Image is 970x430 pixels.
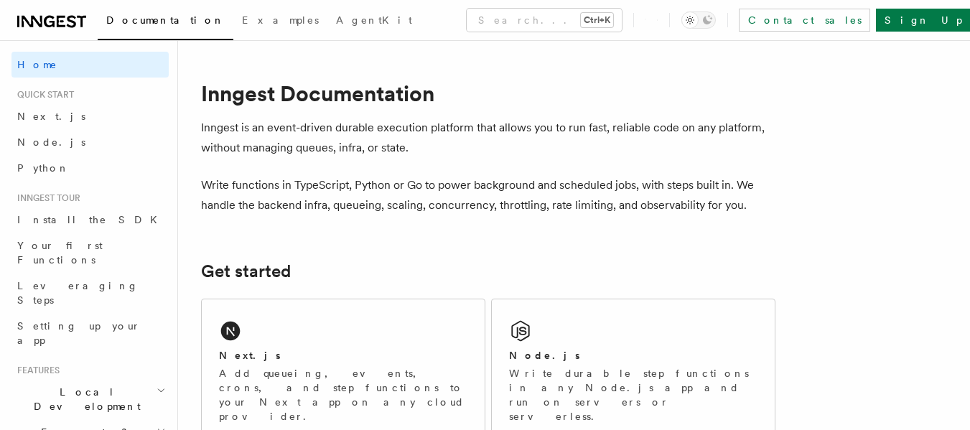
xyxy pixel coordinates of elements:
[201,80,775,106] h1: Inngest Documentation
[681,11,716,29] button: Toggle dark mode
[219,348,281,363] h2: Next.js
[11,89,74,101] span: Quick start
[106,14,225,26] span: Documentation
[11,129,169,155] a: Node.js
[17,214,166,225] span: Install the SDK
[509,348,580,363] h2: Node.js
[17,162,70,174] span: Python
[233,4,327,39] a: Examples
[467,9,622,32] button: Search...Ctrl+K
[509,366,757,424] p: Write durable step functions in any Node.js app and run on servers or serverless.
[11,273,169,313] a: Leveraging Steps
[581,13,613,27] kbd: Ctrl+K
[327,4,421,39] a: AgentKit
[201,261,291,281] a: Get started
[11,379,169,419] button: Local Development
[11,155,169,181] a: Python
[739,9,870,32] a: Contact sales
[201,175,775,215] p: Write functions in TypeScript, Python or Go to power background and scheduled jobs, with steps bu...
[11,313,169,353] a: Setting up your app
[17,57,57,72] span: Home
[11,52,169,78] a: Home
[11,385,157,413] span: Local Development
[219,366,467,424] p: Add queueing, events, crons, and step functions to your Next app on any cloud provider.
[98,4,233,40] a: Documentation
[11,233,169,273] a: Your first Functions
[242,14,319,26] span: Examples
[201,118,775,158] p: Inngest is an event-driven durable execution platform that allows you to run fast, reliable code ...
[11,207,169,233] a: Install the SDK
[336,14,412,26] span: AgentKit
[11,192,80,204] span: Inngest tour
[17,240,103,266] span: Your first Functions
[11,365,60,376] span: Features
[17,320,141,346] span: Setting up your app
[17,136,85,148] span: Node.js
[17,111,85,122] span: Next.js
[17,280,139,306] span: Leveraging Steps
[11,103,169,129] a: Next.js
